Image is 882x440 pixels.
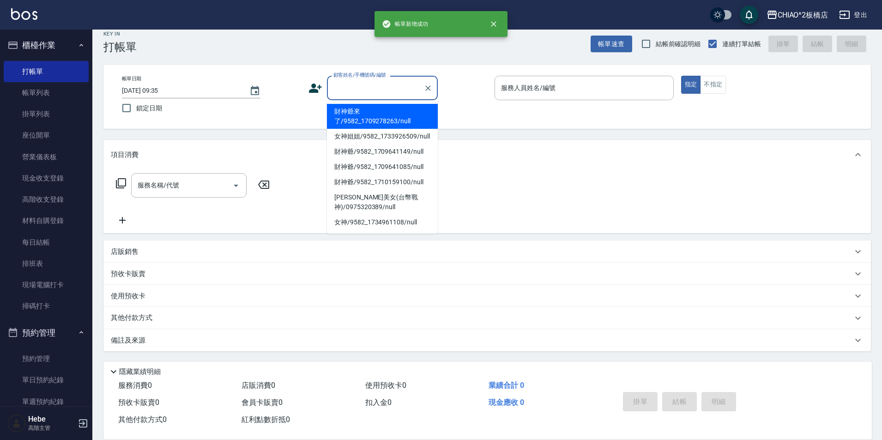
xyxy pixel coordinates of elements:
a: 每日結帳 [4,232,89,253]
span: 其他付款方式 0 [118,415,167,424]
li: 財神爺/9582_1709641085/null [327,159,438,175]
span: 使用預收卡 0 [365,381,406,390]
button: close [483,14,504,34]
div: 項目消費 [103,140,871,169]
div: 預收卡販賣 [103,263,871,285]
a: 營業儀表板 [4,146,89,168]
img: Logo [11,8,37,20]
li: 女神/9582_1734961108/null [327,215,438,230]
p: 隱藏業績明細 [119,367,161,377]
button: 預約管理 [4,321,89,345]
button: 櫃檯作業 [4,33,89,57]
span: 帳單新增成功 [382,19,428,29]
img: Person [7,414,26,433]
input: YYYY/MM/DD hh:mm [122,83,240,98]
button: Clear [422,82,435,95]
button: 指定 [681,76,701,94]
h5: Hebe [28,415,75,424]
a: 現場電腦打卡 [4,274,89,295]
div: 店販銷售 [103,241,871,263]
button: 不指定 [700,76,726,94]
span: 連續打單結帳 [722,39,761,49]
div: CHIAO^2板橋店 [778,9,828,21]
p: 項目消費 [111,150,139,160]
div: 其他付款方式 [103,307,871,329]
li: [PERSON_NAME]美女(台幣戰神)/0975320389/null [327,190,438,215]
a: 高階收支登錄 [4,189,89,210]
span: 服務消費 0 [118,381,152,390]
a: 單週預約紀錄 [4,391,89,412]
p: 店販銷售 [111,247,139,257]
h3: 打帳單 [103,41,137,54]
a: 帳單列表 [4,82,89,103]
button: Choose date, selected date is 2025-09-07 [244,80,266,102]
label: 帳單日期 [122,75,141,82]
div: 備註及來源 [103,329,871,351]
button: CHIAO^2板橋店 [763,6,832,24]
span: 預收卡販賣 0 [118,398,159,407]
p: 預收卡販賣 [111,269,145,279]
a: 座位開單 [4,125,89,146]
li: 財神爺/9582_1710159100/null [327,175,438,190]
span: 結帳前確認明細 [656,39,701,49]
a: 預約管理 [4,348,89,369]
button: save [740,6,758,24]
span: 店販消費 0 [242,381,275,390]
div: 使用預收卡 [103,285,871,307]
span: 業績合計 0 [489,381,524,390]
button: 帳單速查 [591,36,632,53]
span: 現金應收 0 [489,398,524,407]
h2: Key In [103,31,137,37]
a: 掃碼打卡 [4,295,89,317]
span: 會員卡販賣 0 [242,398,283,407]
button: 登出 [835,6,871,24]
p: 高階主管 [28,424,75,432]
p: 備註及來源 [111,336,145,345]
a: 單日預約紀錄 [4,369,89,391]
span: 紅利點數折抵 0 [242,415,290,424]
a: 掛單列表 [4,103,89,125]
a: 打帳單 [4,61,89,82]
a: 現金收支登錄 [4,168,89,189]
p: 使用預收卡 [111,291,145,301]
li: 女神姐姐/9582_1733926509/null [327,129,438,144]
span: 鎖定日期 [136,103,162,113]
a: 材料自購登錄 [4,210,89,231]
li: 財神爺來了/9582_1709278263/null [327,104,438,129]
p: 其他付款方式 [111,313,157,323]
span: 扣入金 0 [365,398,392,407]
li: 財神爺/9582_1709641149/null [327,144,438,159]
a: 排班表 [4,253,89,274]
button: Open [229,178,243,193]
label: 顧客姓名/手機號碼/編號 [333,72,386,78]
